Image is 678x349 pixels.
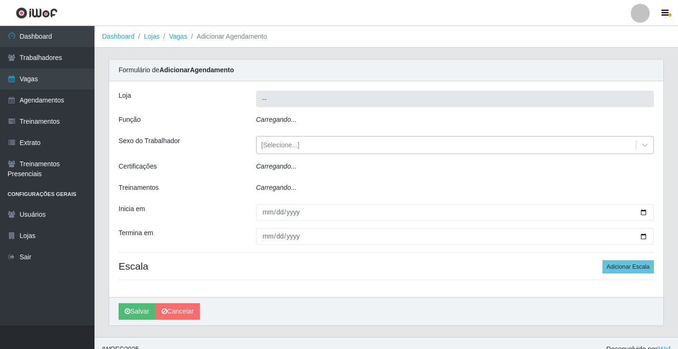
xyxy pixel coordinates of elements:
[256,204,654,221] input: 00/00/0000
[144,33,159,40] a: Lojas
[119,136,180,146] label: Sexo do Trabalhador
[119,183,159,193] label: Treinamentos
[119,228,153,238] label: Termina em
[256,184,297,191] i: Carregando...
[261,140,300,150] div: [Selecione...]
[256,162,297,170] i: Carregando...
[256,228,654,245] input: 00/00/0000
[602,260,654,273] button: Adicionar Escala
[119,91,131,101] label: Loja
[102,33,135,40] a: Dashboard
[119,204,145,214] label: Inicia em
[109,60,663,81] div: Formulário de
[159,66,234,74] strong: Adicionar Agendamento
[169,33,188,40] a: Vagas
[119,115,141,125] label: Função
[119,303,155,320] button: Salvar
[94,26,678,48] nav: breadcrumb
[119,162,157,171] label: Certificações
[256,116,297,123] i: Carregando...
[187,32,267,42] li: Adicionar Agendamento
[155,303,200,320] a: Cancelar
[119,260,654,272] h4: Escala
[16,7,58,19] img: CoreUI Logo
